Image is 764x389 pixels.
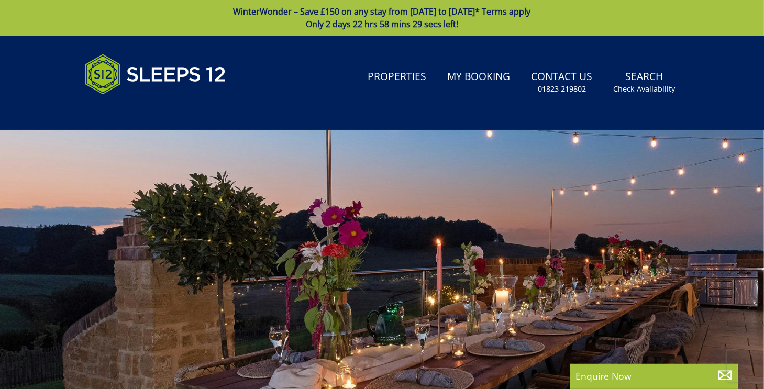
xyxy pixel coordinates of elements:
small: 01823 219802 [538,84,586,94]
a: Properties [364,65,431,89]
small: Check Availability [614,84,676,94]
a: Contact Us01823 219802 [527,65,597,99]
a: SearchCheck Availability [610,65,680,99]
a: My Booking [444,65,515,89]
p: Enquire Now [575,369,733,383]
span: Only 2 days 22 hrs 58 mins 29 secs left! [306,18,458,30]
img: Sleeps 12 [85,48,226,101]
iframe: Customer reviews powered by Trustpilot [80,107,190,116]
